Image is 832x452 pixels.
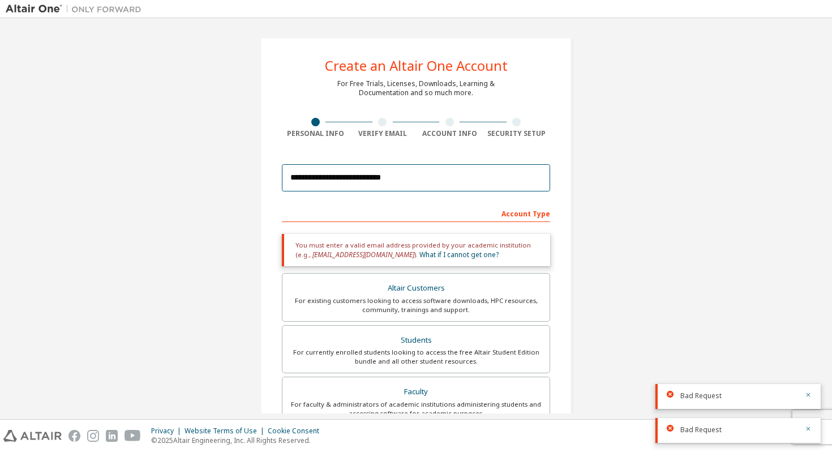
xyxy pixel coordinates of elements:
div: Account Type [282,204,550,222]
img: Altair One [6,3,147,15]
div: For faculty & administrators of academic institutions administering students and accessing softwa... [289,400,543,418]
img: linkedin.svg [106,430,118,442]
div: Privacy [151,427,185,436]
a: What if I cannot get one? [419,250,499,259]
div: Website Terms of Use [185,427,268,436]
div: For Free Trials, Licenses, Downloads, Learning & Documentation and so much more. [337,79,495,97]
img: youtube.svg [125,430,141,442]
div: You must enter a valid email address provided by your academic institution (e.g., ). [282,234,550,266]
p: © 2025 Altair Engineering, Inc. All Rights Reserved. [151,436,326,445]
div: Security Setup [483,129,551,138]
div: For currently enrolled students looking to access the free Altair Student Edition bundle and all ... [289,348,543,366]
img: facebook.svg [68,430,80,442]
div: Account Info [416,129,483,138]
div: Students [289,332,543,348]
span: [EMAIL_ADDRESS][DOMAIN_NAME] [312,250,414,259]
div: For existing customers looking to access software downloads, HPC resources, community, trainings ... [289,296,543,314]
span: Bad Request [680,391,722,400]
div: Create an Altair One Account [325,59,508,73]
img: altair_logo.svg [3,430,62,442]
div: Cookie Consent [268,427,326,436]
div: Personal Info [282,129,349,138]
div: Altair Customers [289,280,543,296]
div: Faculty [289,384,543,400]
img: instagram.svg [87,430,99,442]
div: Verify Email [349,129,417,138]
span: Bad Request [680,425,722,434]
